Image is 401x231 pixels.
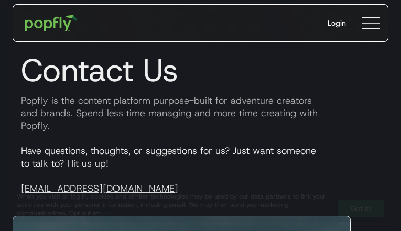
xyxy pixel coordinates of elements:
[319,9,354,37] a: Login
[17,192,329,217] div: When you visit or log in, cookies and similar technologies may be used by our data partners to li...
[13,145,388,195] p: Have questions, thoughts, or suggestions for us? Just want someone to talk to? Hit us up!
[338,200,384,217] a: Got It!
[99,209,112,217] a: here
[13,51,388,89] h1: Contact Us
[17,7,85,39] a: home
[328,18,346,28] div: Login
[13,94,388,132] p: Popfly is the content platform purpose-built for adventure creators and brands. Spend less time m...
[21,182,178,195] a: [EMAIL_ADDRESS][DOMAIN_NAME]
